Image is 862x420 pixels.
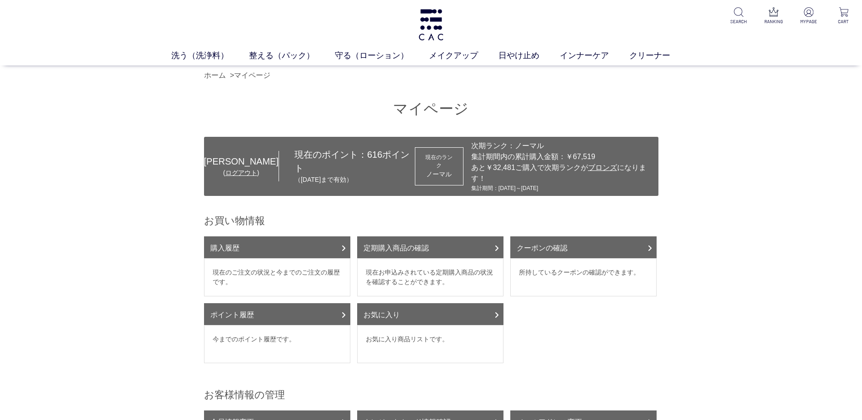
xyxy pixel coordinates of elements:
[204,214,658,227] h2: お買い物情報
[234,71,270,79] a: マイページ
[471,162,654,184] div: あと￥32,481ご購入で次期ランクが になります！
[204,168,279,178] div: ( )
[510,258,657,296] dd: 所持しているクーポンの確認ができます。
[279,148,415,185] div: 現在のポイント： ポイント
[424,153,455,170] dt: 現在のランク
[204,325,350,363] dd: 今までのポイント履歴です。
[204,303,350,325] a: ポイント履歴
[762,18,785,25] p: RANKING
[204,71,226,79] a: ホーム
[204,99,658,119] h1: マイページ
[797,18,820,25] p: MYPAGE
[429,50,498,62] a: メイクアップ
[249,50,335,62] a: 整える（パック）
[797,7,820,25] a: MYPAGE
[357,303,503,325] a: お気に入り
[762,7,785,25] a: RANKING
[727,7,750,25] a: SEARCH
[560,50,629,62] a: インナーケア
[629,50,691,62] a: クリーナー
[832,18,855,25] p: CART
[357,325,503,363] dd: お気に入り商品リストです。
[294,175,415,185] p: （[DATE]まで有効）
[417,9,445,40] img: logo
[727,18,750,25] p: SEARCH
[335,50,429,62] a: 守る（ローション）
[588,164,617,171] span: ブロンズ
[204,155,279,168] div: [PERSON_NAME]
[471,151,654,162] div: 集計期間内の累計購入金額：￥67,519
[367,150,382,160] span: 616
[510,236,657,258] a: クーポンの確認
[204,388,658,401] h2: お客様情報の管理
[471,184,654,192] div: 集計期間：[DATE]～[DATE]
[424,170,455,179] div: ノーマル
[357,236,503,258] a: 定期購入商品の確認
[225,169,257,176] a: ログアウト
[204,236,350,258] a: 購入履歴
[832,7,855,25] a: CART
[357,258,503,296] dd: 現在お申込みされている定期購入商品の状況を確認することができます。
[471,140,654,151] div: 次期ランク：ノーマル
[230,70,273,81] li: >
[204,258,350,296] dd: 現在のご注文の状況と今までのご注文の履歴です。
[171,50,249,62] a: 洗う（洗浄料）
[498,50,560,62] a: 日やけ止め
